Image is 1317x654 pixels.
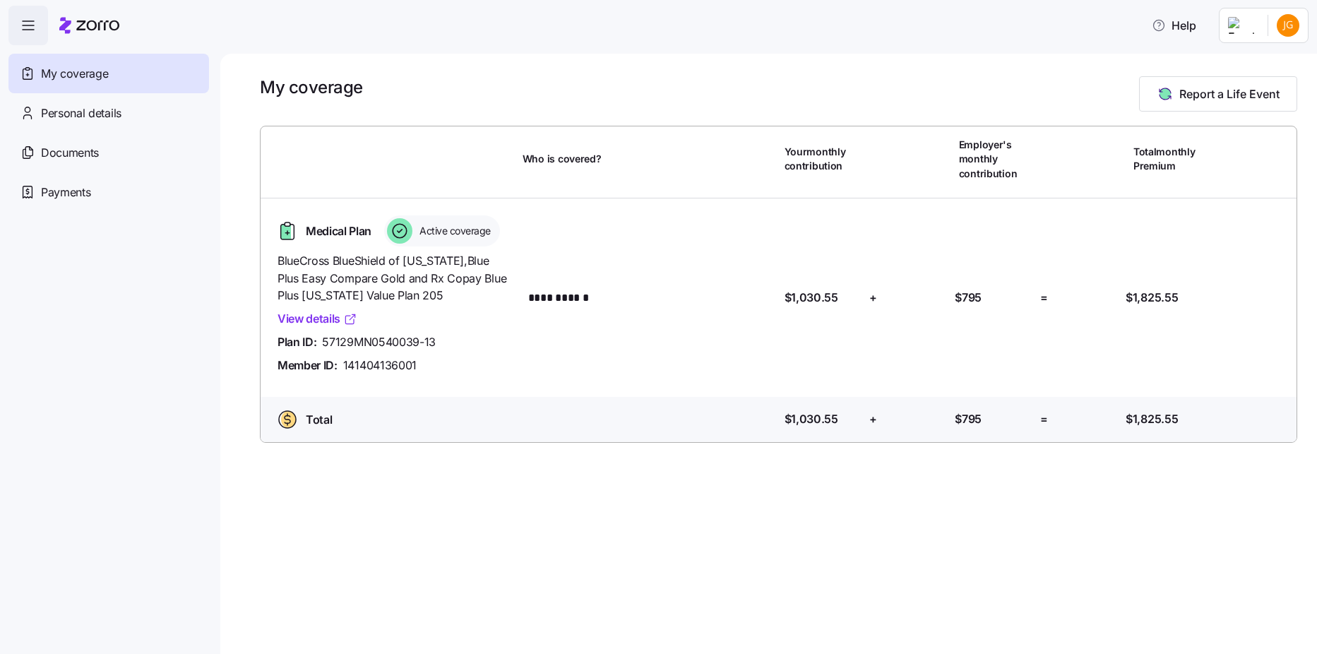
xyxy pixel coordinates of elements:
a: Personal details [8,93,209,133]
a: Payments [8,172,209,212]
span: $795 [955,289,982,307]
span: Plan ID: [278,333,316,351]
span: = [1040,289,1048,307]
span: Employer's monthly contribution [959,138,1035,181]
span: Who is covered? [523,152,602,166]
span: Personal details [41,105,121,122]
span: $1,030.55 [785,410,838,428]
span: Help [1152,17,1196,34]
span: $1,825.55 [1126,289,1178,307]
span: Total monthly Premium [1133,145,1210,174]
span: Documents [41,144,99,162]
span: 141404136001 [343,357,417,374]
img: Employer logo [1228,17,1256,34]
h1: My coverage [260,76,363,98]
span: $1,825.55 [1126,410,1178,428]
span: BlueCross BlueShield of [US_STATE] , Blue Plus Easy Compare Gold and Rx Copay Blue Plus [US_STATE... [278,252,511,304]
span: Total [306,411,332,429]
span: My coverage [41,65,108,83]
a: My coverage [8,54,209,93]
span: Report a Life Event [1179,85,1280,102]
a: View details [278,310,357,328]
span: = [1040,410,1048,428]
button: Report a Life Event [1139,76,1297,112]
span: Your monthly contribution [785,145,861,174]
span: 57129MN0540039-13 [322,333,436,351]
span: $1,030.55 [785,289,838,307]
a: Documents [8,133,209,172]
span: Member ID: [278,357,338,374]
span: Active coverage [415,224,491,238]
span: $795 [955,410,982,428]
span: Medical Plan [306,222,371,240]
span: + [869,410,877,428]
img: be28eee7940ff7541a673135d606113e [1277,14,1299,37]
span: + [869,289,877,307]
button: Help [1140,11,1208,40]
span: Payments [41,184,90,201]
